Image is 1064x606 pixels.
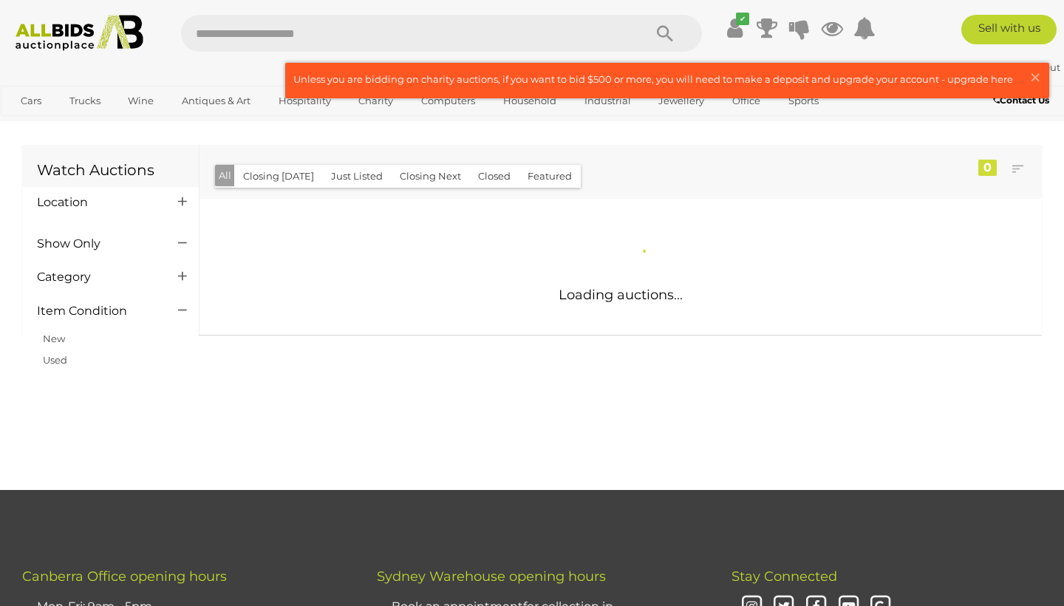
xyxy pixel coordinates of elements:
a: Antiques & Art [172,89,260,113]
a: New [43,333,65,344]
span: × [1029,63,1042,92]
a: Hospitality [269,89,341,113]
i: ✔ [736,13,749,25]
strong: bids97 [969,61,1010,73]
b: Contact Us [993,95,1049,106]
a: Contact Us [993,92,1053,109]
a: Charity [349,89,403,113]
span: Sydney Warehouse opening hours [377,568,606,585]
a: Jewellery [649,89,714,113]
a: Industrial [575,89,641,113]
button: Closing Next [391,165,470,188]
h4: Category [37,270,156,284]
h4: Item Condition [37,304,156,318]
h4: Location [37,196,156,209]
a: Wine [118,89,163,113]
a: Household [494,89,566,113]
span: | [1012,61,1015,73]
a: Trucks [60,89,110,113]
h4: Show Only [37,237,156,251]
a: ✔ [723,15,746,41]
button: Featured [519,165,581,188]
a: [GEOGRAPHIC_DATA] [11,113,135,137]
a: Used [43,354,67,366]
a: Computers [412,89,485,113]
button: Just Listed [322,165,392,188]
span: Canberra Office opening hours [22,568,227,585]
a: Cars [11,89,51,113]
a: Office [723,89,770,113]
a: Sign Out [1017,61,1060,73]
span: Stay Connected [731,568,837,585]
button: Closing [DATE] [234,165,323,188]
button: Search [628,15,702,52]
img: Allbids.com.au [8,15,151,51]
button: All [215,165,235,186]
div: 0 [978,160,997,176]
button: Closed [469,165,519,188]
a: bids97 [969,61,1012,73]
a: Sports [779,89,828,113]
a: Sell with us [961,15,1057,44]
h1: Watch Auctions [37,162,184,178]
span: Loading auctions... [559,287,683,303]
